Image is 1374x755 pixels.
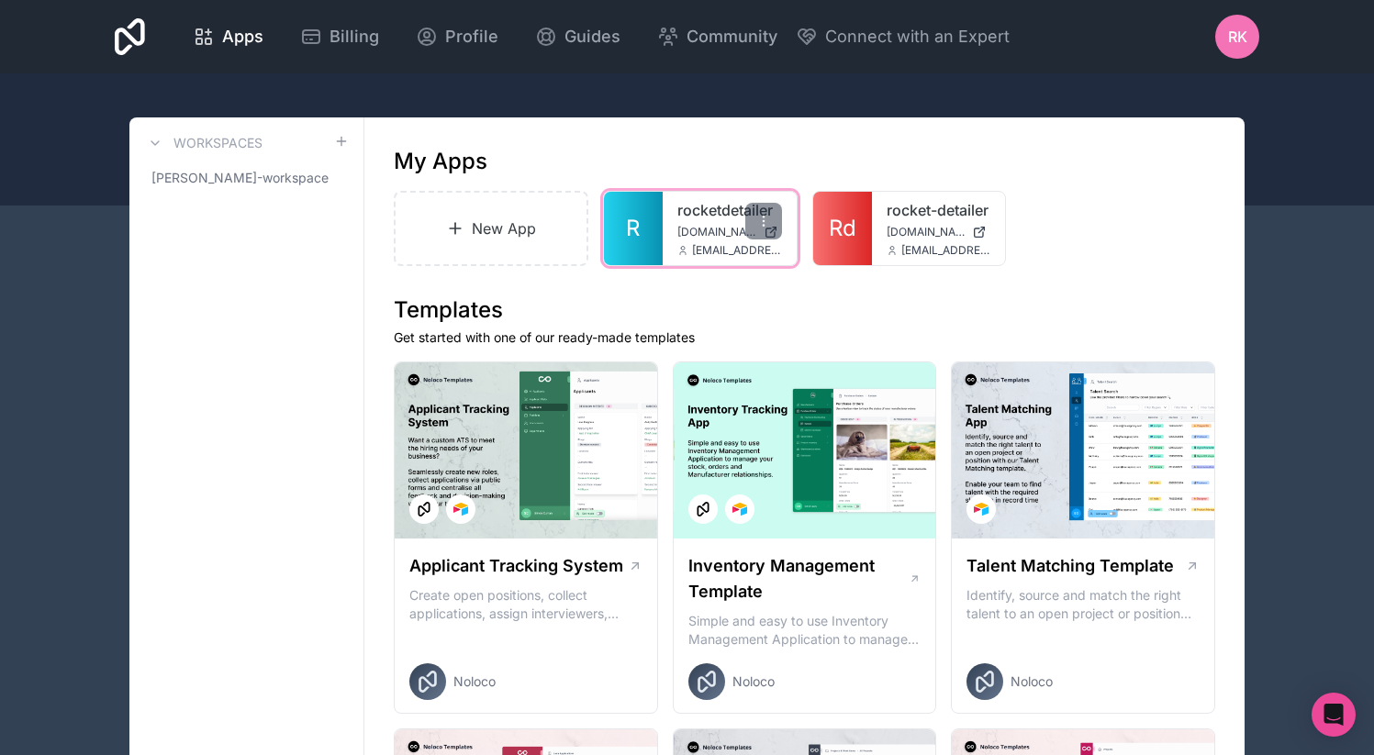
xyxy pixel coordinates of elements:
a: [DOMAIN_NAME] [887,225,991,239]
p: Create open positions, collect applications, assign interviewers, centralise candidate feedback a... [409,586,642,623]
a: Billing [285,17,394,57]
span: [DOMAIN_NAME] [887,225,966,239]
a: New App [394,191,588,266]
span: [EMAIL_ADDRESS][DOMAIN_NAME] [901,243,991,258]
a: rocket-detailer [887,199,991,221]
a: Community [642,17,792,57]
div: Open Intercom Messenger [1312,693,1356,737]
a: rocketdetailer [677,199,782,221]
a: R [604,192,663,265]
span: Community [687,24,777,50]
a: Profile [401,17,513,57]
h1: Talent Matching Template [966,553,1174,579]
p: Get started with one of our ready-made templates [394,328,1215,347]
a: [DOMAIN_NAME] [677,225,782,239]
span: [EMAIL_ADDRESS][DOMAIN_NAME] [692,243,782,258]
span: Profile [445,24,498,50]
p: Identify, source and match the right talent to an open project or position with our Talent Matchi... [966,586,1200,623]
h1: Applicant Tracking System [409,553,623,579]
a: Rd [813,192,872,265]
button: Connect with an Expert [796,24,1010,50]
img: Airtable Logo [453,502,468,516]
span: RK [1228,26,1247,48]
span: R [626,214,640,243]
span: [DOMAIN_NAME] [677,225,756,239]
a: Guides [520,17,635,57]
span: Noloco [732,672,775,691]
img: Airtable Logo [974,502,989,516]
a: Apps [178,17,278,57]
span: Guides [564,24,620,50]
span: [PERSON_NAME]-workspace [151,169,329,187]
h1: My Apps [394,147,487,176]
span: Noloco [1011,672,1053,691]
h1: Templates [394,295,1215,325]
h3: Workspaces [173,134,263,152]
span: Apps [222,24,263,50]
a: [PERSON_NAME]-workspace [144,161,349,194]
h1: Inventory Management Template [688,553,909,605]
span: Rd [829,214,856,243]
span: Noloco [453,672,496,691]
p: Simple and easy to use Inventory Management Application to manage your stock, orders and Manufact... [688,612,922,649]
span: Connect with an Expert [825,24,1010,50]
a: Workspaces [144,132,263,154]
span: Billing [330,24,379,50]
img: Airtable Logo [732,502,747,516]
